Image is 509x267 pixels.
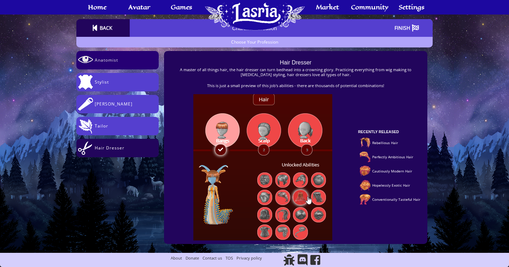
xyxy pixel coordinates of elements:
[360,152,370,162] img: Perfectly Ambitious Hair
[78,97,93,112] img: Carpenter
[360,180,370,191] img: Hopelessly Exotic Hair
[171,4,192,10] span: Games
[370,153,415,160] div: Perfectly Ambitious Hair
[236,255,262,261] a: Privacy policy
[78,75,93,90] img: Stylist
[360,194,370,205] img: Conventionally Tasteful Hair
[360,137,370,148] img: Rebellious Hair
[95,58,157,62] div: Anatomist
[98,22,114,34] div: Back
[370,182,412,189] div: Hopelessly Exotic Hair
[370,167,414,175] div: Cautiously Modern Hair
[173,67,419,78] p: A master of all things hair, the hair dresser can turn bedhead into a crowning glory. Practicing ...
[173,60,419,66] h2: Hair Dresser
[351,4,388,10] span: Community
[393,22,412,34] div: FINISH
[95,80,157,84] div: Stylist
[88,4,106,10] span: Home
[283,260,296,266] a: Report Bug
[95,124,157,128] div: Tailor
[78,119,93,133] img: Tailor
[316,4,339,10] span: Market
[128,4,150,10] span: Avatar
[95,146,157,150] div: Hair Dresser
[370,139,400,146] div: Rebellious Hair
[78,141,93,155] img: Hair Dresser
[193,94,332,240] img: Some ability examples!
[360,166,370,176] img: Cautiously Modern Hair
[78,53,93,68] img: Anatomist
[358,130,424,135] h3: Recently Released
[226,255,233,261] a: TOS
[95,102,157,106] div: [PERSON_NAME]
[76,37,433,47] div: Choose Your Profession
[203,255,222,261] a: Contact us
[186,255,199,261] a: Donate
[171,255,182,261] a: About
[203,30,307,63] a: Home
[370,196,422,203] div: Conventionally Tasteful Hair
[173,83,419,88] p: This is just a small preview of this job's abilities - there are thousands of potential combinati...
[399,4,425,10] span: Settings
